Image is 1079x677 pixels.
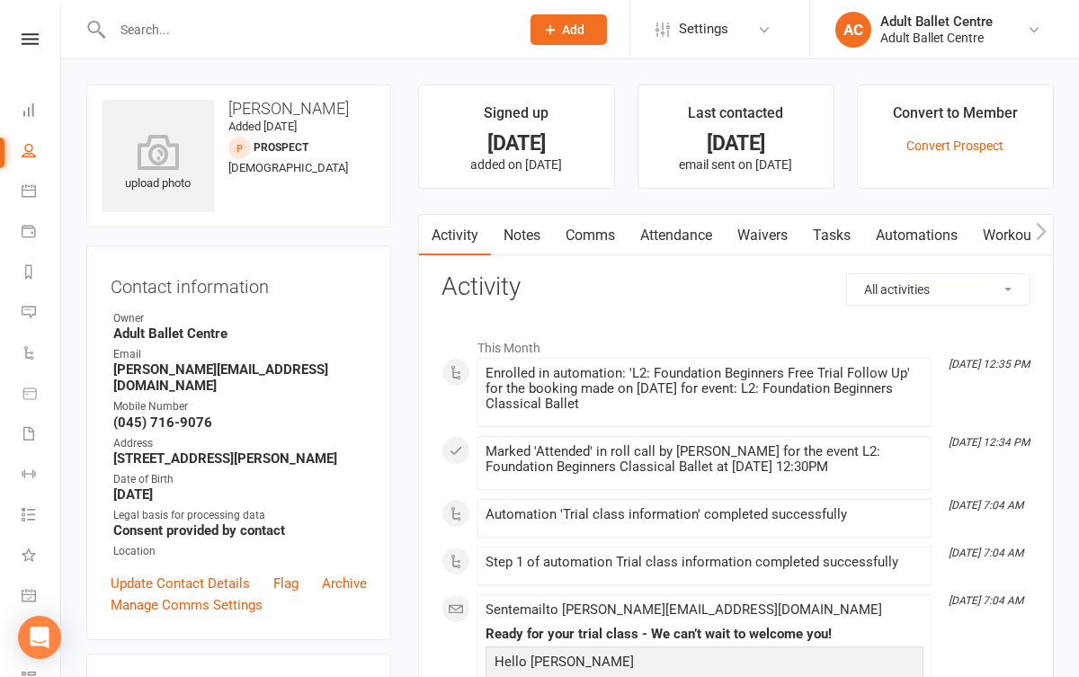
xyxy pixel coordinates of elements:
[906,138,1003,153] a: Convert Prospect
[228,120,297,133] time: Added [DATE]
[113,398,367,415] div: Mobile Number
[490,651,919,677] p: Hello [PERSON_NAME]
[486,444,923,475] div: Marked 'Attended' in roll call by [PERSON_NAME] for the event L2: Foundation Beginners Classical ...
[486,555,923,570] div: Step 1 of automation Trial class information completed successfully
[949,547,1023,559] i: [DATE] 7:04 AM
[102,134,214,193] div: upload photo
[435,134,598,153] div: [DATE]
[113,414,367,431] strong: (045) 716-9076
[113,325,367,342] strong: Adult Ballet Centre
[679,9,728,49] span: Settings
[835,12,871,48] div: AC
[949,594,1023,607] i: [DATE] 7:04 AM
[113,471,367,488] div: Date of Birth
[725,215,800,256] a: Waivers
[628,215,725,256] a: Attendance
[113,507,367,524] div: Legal basis for processing data
[113,435,367,452] div: Address
[113,450,367,467] strong: [STREET_ADDRESS][PERSON_NAME]
[22,254,62,294] a: Reports
[22,213,62,254] a: Payments
[111,573,250,594] a: Update Contact Details
[484,102,548,134] div: Signed up
[531,14,607,45] button: Add
[111,270,367,297] h3: Contact information
[949,436,1030,449] i: [DATE] 12:34 PM
[435,157,598,172] p: added on [DATE]
[113,543,367,560] div: Location
[254,141,308,154] snap: prospect
[491,215,553,256] a: Notes
[688,102,783,134] div: Last contacted
[322,573,367,594] a: Archive
[419,215,491,256] a: Activity
[18,616,61,659] div: Open Intercom Messenger
[228,161,348,174] span: [DEMOGRAPHIC_DATA]
[273,573,299,594] a: Flag
[880,13,993,30] div: Adult Ballet Centre
[113,310,367,327] div: Owner
[441,329,1030,358] li: This Month
[22,577,62,618] a: General attendance kiosk mode
[880,30,993,46] div: Adult Ballet Centre
[486,627,923,642] div: Ready for your trial class - We can’t wait to welcome you!
[113,522,367,539] strong: Consent provided by contact
[441,273,1030,301] h3: Activity
[111,594,263,616] a: Manage Comms Settings
[113,486,367,503] strong: [DATE]
[486,601,882,618] span: Sent email to [PERSON_NAME][EMAIL_ADDRESS][DOMAIN_NAME]
[655,157,817,172] p: email sent on [DATE]
[22,92,62,132] a: Dashboard
[113,346,367,363] div: Email
[800,215,863,256] a: Tasks
[486,507,923,522] div: Automation 'Trial class information' completed successfully
[553,215,628,256] a: Comms
[893,102,1018,134] div: Convert to Member
[863,215,970,256] a: Automations
[486,366,923,412] div: Enrolled in automation: 'L2: Foundation Beginners Free Trial Follow Up' for the booking made on [...
[113,361,367,394] strong: [PERSON_NAME][EMAIL_ADDRESS][DOMAIN_NAME]
[970,215,1056,256] a: Workouts
[22,375,62,415] a: Product Sales
[22,537,62,577] a: What's New
[102,100,376,118] h3: [PERSON_NAME]
[949,499,1023,512] i: [DATE] 7:04 AM
[22,173,62,213] a: Calendar
[22,132,62,173] a: People
[107,17,507,42] input: Search...
[655,134,817,153] div: [DATE]
[562,22,584,37] span: Add
[949,358,1030,370] i: [DATE] 12:35 PM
